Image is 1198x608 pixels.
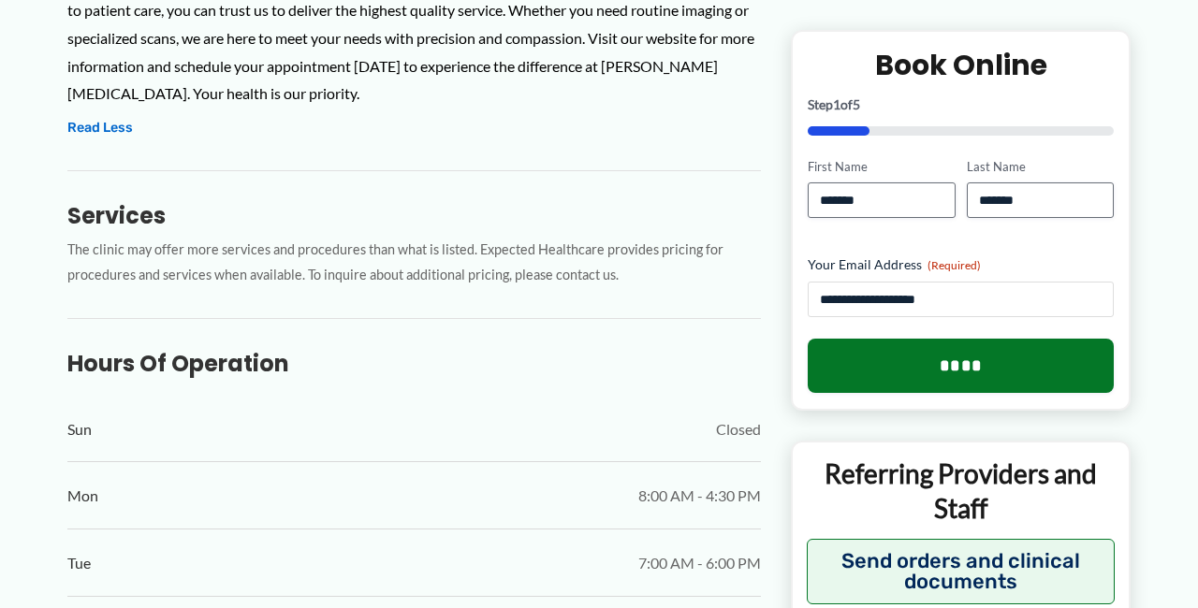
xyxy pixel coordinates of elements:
span: 5 [853,96,860,112]
span: Tue [67,549,91,577]
h3: Hours of Operation [67,349,761,378]
p: Step of [808,98,1114,111]
label: Last Name [967,158,1114,176]
label: First Name [808,158,955,176]
button: Send orders and clinical documents [807,539,1115,604]
span: Closed [716,415,761,443]
h3: Services [67,201,761,230]
button: Read Less [67,117,133,139]
span: Sun [67,415,92,443]
span: 8:00 AM - 4:30 PM [638,482,761,510]
p: The clinic may offer more services and procedures than what is listed. Expected Healthcare provid... [67,238,761,288]
label: Your Email Address [808,256,1114,275]
span: 1 [833,96,840,112]
p: Referring Providers and Staff [807,457,1115,526]
h2: Book Online [808,47,1114,83]
span: Mon [67,482,98,510]
span: (Required) [928,259,981,273]
span: 7:00 AM - 6:00 PM [638,549,761,577]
